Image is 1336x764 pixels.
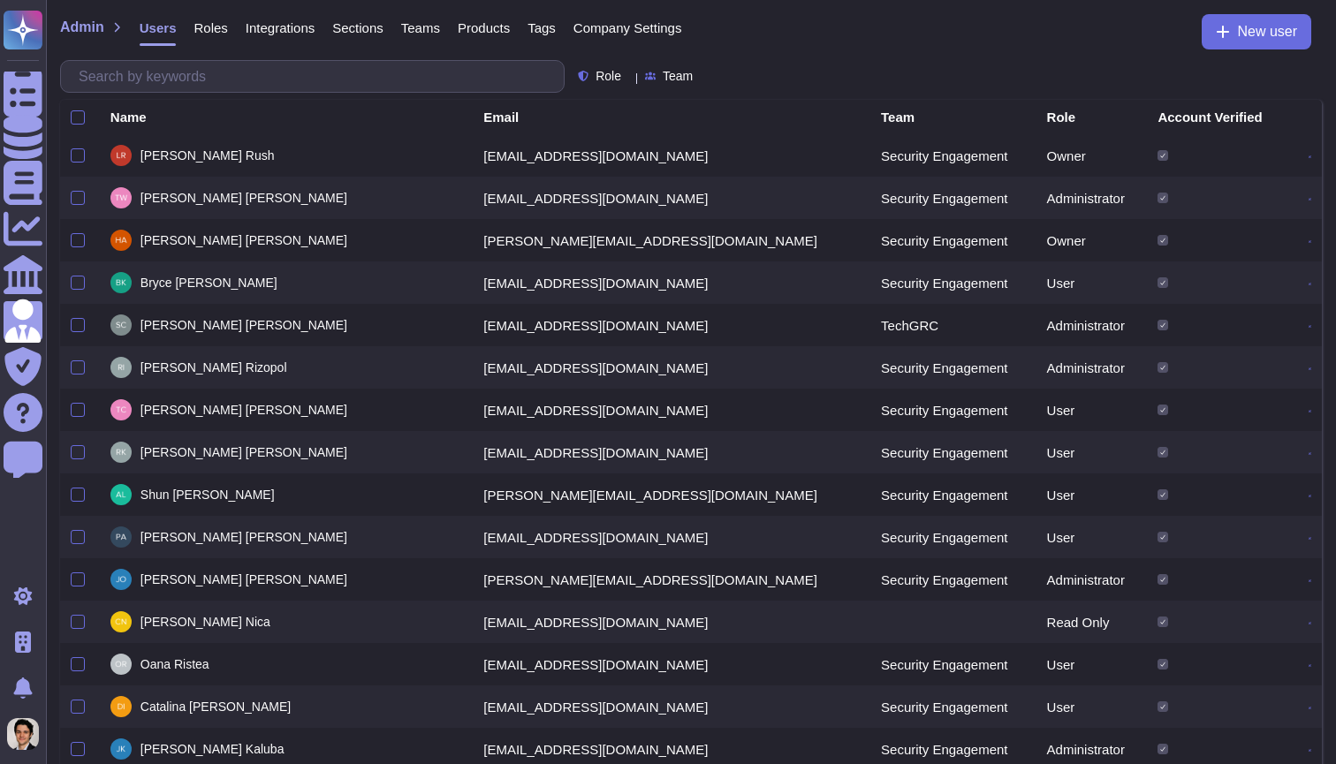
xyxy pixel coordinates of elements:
span: Sections [332,21,383,34]
img: user [7,718,39,750]
img: user [110,738,132,760]
td: [EMAIL_ADDRESS][DOMAIN_NAME] [473,134,870,177]
img: user [110,569,132,590]
span: Admin [60,20,104,34]
span: [PERSON_NAME] Kaluba [140,743,285,755]
button: user [4,715,51,753]
img: user [110,484,132,505]
td: User [1036,516,1148,558]
span: [PERSON_NAME] Rush [140,149,275,162]
td: Security Engagement [870,177,1036,219]
span: Team [663,70,693,82]
td: [EMAIL_ADDRESS][DOMAIN_NAME] [473,261,870,304]
img: user [110,272,132,293]
td: [EMAIL_ADDRESS][DOMAIN_NAME] [473,601,870,643]
span: [PERSON_NAME] [PERSON_NAME] [140,573,347,586]
span: [PERSON_NAME] [PERSON_NAME] [140,446,347,458]
td: Administrator [1036,304,1148,346]
td: Owner [1036,219,1148,261]
td: User [1036,473,1148,516]
span: Company Settings [573,21,682,34]
span: [PERSON_NAME] Nica [140,616,270,628]
td: User [1036,261,1148,304]
td: Administrator [1036,558,1148,601]
td: [EMAIL_ADDRESS][DOMAIN_NAME] [473,346,870,389]
span: Products [458,21,510,34]
span: New user [1237,25,1297,39]
td: Owner [1036,134,1148,177]
td: Security Engagement [870,431,1036,473]
td: [PERSON_NAME][EMAIL_ADDRESS][DOMAIN_NAME] [473,558,870,601]
td: [EMAIL_ADDRESS][DOMAIN_NAME] [473,389,870,431]
td: User [1036,389,1148,431]
td: [EMAIL_ADDRESS][DOMAIN_NAME] [473,643,870,685]
td: Administrator [1036,177,1148,219]
img: user [110,187,132,208]
td: Security Engagement [870,261,1036,304]
td: User [1036,643,1148,685]
td: [EMAIL_ADDRESS][DOMAIN_NAME] [473,304,870,346]
span: [PERSON_NAME] [PERSON_NAME] [140,319,347,331]
span: [PERSON_NAME] [PERSON_NAME] [140,234,347,246]
img: user [110,357,132,378]
button: New user [1202,14,1311,49]
td: Security Engagement [870,134,1036,177]
span: Oana Ristea [140,658,209,670]
td: User [1036,685,1148,728]
span: [PERSON_NAME] Rizopol [140,361,287,374]
td: User [1036,431,1148,473]
td: [PERSON_NAME][EMAIL_ADDRESS][DOMAIN_NAME] [473,219,870,261]
td: Security Engagement [870,473,1036,516]
td: [EMAIL_ADDRESS][DOMAIN_NAME] [473,431,870,473]
span: [PERSON_NAME] [PERSON_NAME] [140,404,347,416]
td: [EMAIL_ADDRESS][DOMAIN_NAME] [473,685,870,728]
span: [PERSON_NAME] [PERSON_NAME] [140,192,347,204]
span: Teams [401,21,440,34]
span: [PERSON_NAME] [PERSON_NAME] [140,531,347,543]
img: user [110,399,132,420]
span: Users [140,21,177,34]
td: Security Engagement [870,516,1036,558]
td: Security Engagement [870,685,1036,728]
img: user [110,145,132,166]
img: user [110,442,132,463]
img: user [110,526,132,548]
img: user [110,696,132,717]
input: Search by keywords [70,61,564,92]
td: [EMAIL_ADDRESS][DOMAIN_NAME] [473,177,870,219]
td: Security Engagement [870,389,1036,431]
td: Security Engagement [870,346,1036,389]
span: Role [596,70,621,82]
td: Security Engagement [870,219,1036,261]
img: user [110,654,132,675]
span: Tags [528,21,556,34]
img: user [110,314,132,336]
td: [EMAIL_ADDRESS][DOMAIN_NAME] [473,516,870,558]
span: Shun [PERSON_NAME] [140,488,275,501]
img: user [110,230,132,251]
td: TechGRC [870,304,1036,346]
span: Integrations [246,21,315,34]
span: Roles [194,21,227,34]
td: Administrator [1036,346,1148,389]
td: Read Only [1036,601,1148,643]
span: Catalina [PERSON_NAME] [140,700,291,713]
img: user [110,611,132,632]
td: [PERSON_NAME][EMAIL_ADDRESS][DOMAIN_NAME] [473,473,870,516]
span: Bryce [PERSON_NAME] [140,276,277,289]
td: Security Engagement [870,558,1036,601]
td: Security Engagement [870,643,1036,685]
